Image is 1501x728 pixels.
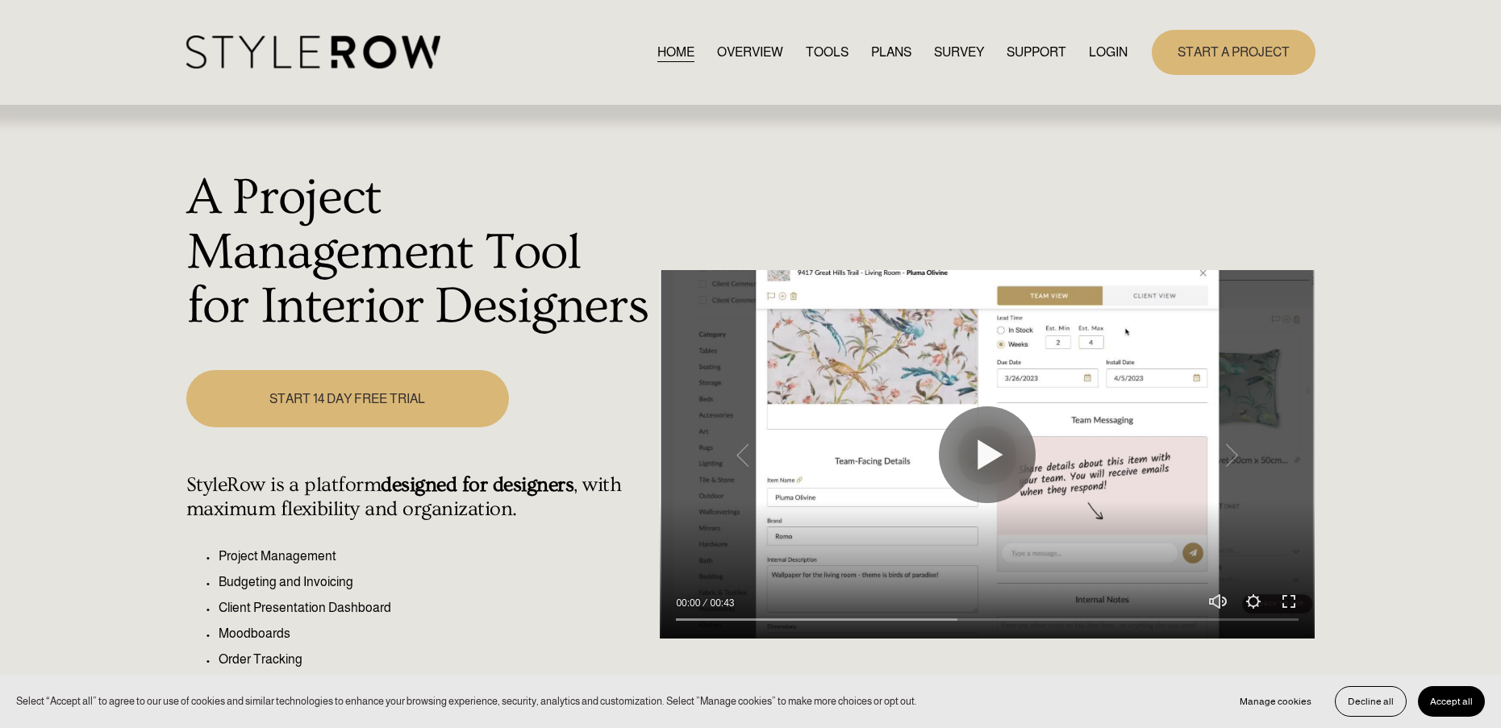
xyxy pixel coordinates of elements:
input: Seek [676,614,1299,625]
a: PLANS [871,41,911,63]
span: SUPPORT [1007,43,1066,62]
a: LOGIN [1089,41,1128,63]
button: Manage cookies [1228,686,1324,717]
span: Manage cookies [1240,696,1311,707]
a: folder dropdown [1007,41,1066,63]
p: Client Presentation Dashboard [219,598,652,618]
p: Budgeting and Invoicing [219,572,652,592]
a: TOOLS [806,41,848,63]
p: Order Tracking [219,650,652,669]
a: START 14 DAY FREE TRIAL [186,370,509,427]
h4: StyleRow is a platform , with maximum flexibility and organization. [186,473,652,522]
a: SURVEY [934,41,984,63]
a: OVERVIEW [717,41,783,63]
button: Play [939,406,1036,503]
div: Current time [676,595,704,611]
img: StyleRow [186,35,440,69]
span: Decline all [1348,696,1394,707]
p: Moodboards [219,624,652,643]
p: Select “Accept all” to agree to our use of cookies and similar technologies to enhance your brows... [16,693,917,709]
a: HOME [657,41,694,63]
strong: designed for designers [381,473,573,497]
button: Decline all [1335,686,1407,717]
h1: A Project Management Tool for Interior Designers [186,171,652,335]
span: Accept all [1430,696,1473,707]
button: Accept all [1418,686,1485,717]
div: Duration [704,595,738,611]
p: Project Management [219,547,652,566]
a: START A PROJECT [1152,30,1315,74]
